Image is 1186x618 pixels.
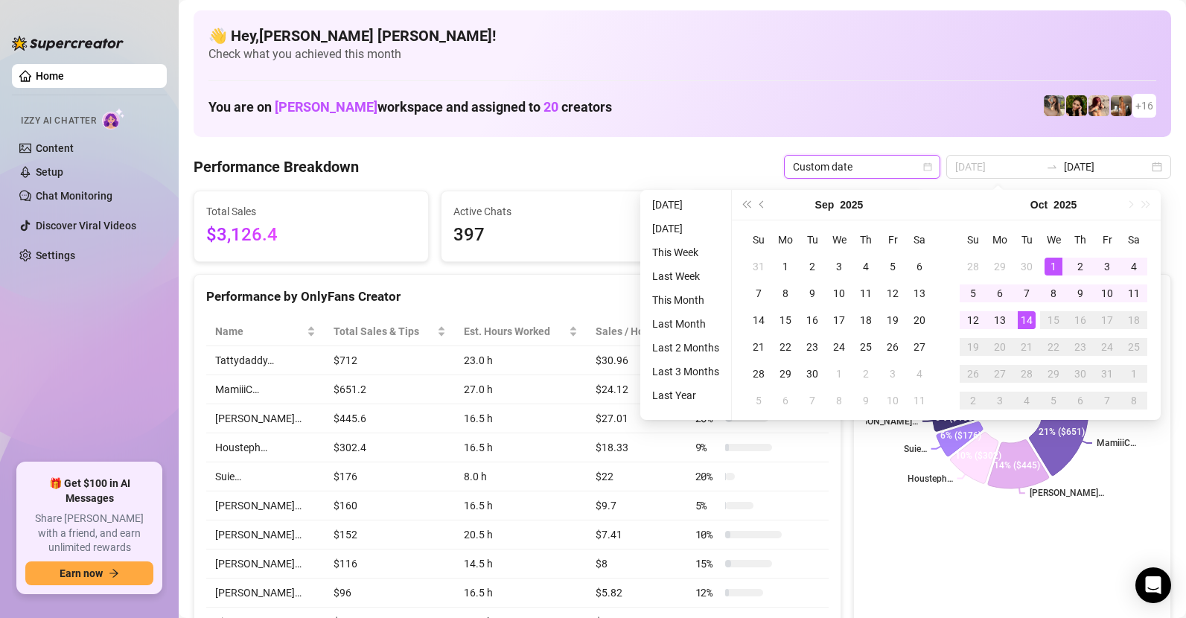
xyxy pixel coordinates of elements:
[1067,253,1094,280] td: 2025-10-02
[906,226,933,253] th: Sa
[803,365,821,383] div: 30
[772,387,799,414] td: 2025-10-06
[208,25,1156,46] h4: 👋 Hey, [PERSON_NAME] [PERSON_NAME] !
[587,520,686,549] td: $7.41
[1125,365,1143,383] div: 1
[830,258,848,275] div: 3
[646,315,725,333] li: Last Month
[1071,311,1089,329] div: 16
[960,387,986,414] td: 2025-11-02
[852,334,879,360] td: 2025-09-25
[1120,334,1147,360] td: 2025-10-25
[1045,338,1062,356] div: 22
[206,491,325,520] td: [PERSON_NAME]…
[1094,307,1120,334] td: 2025-10-17
[803,311,821,329] div: 16
[830,365,848,383] div: 1
[986,280,1013,307] td: 2025-10-06
[646,339,725,357] li: Last 2 Months
[960,280,986,307] td: 2025-10-05
[1120,387,1147,414] td: 2025-11-08
[646,220,725,238] li: [DATE]
[884,311,902,329] div: 19
[852,253,879,280] td: 2025-09-04
[334,323,435,340] span: Total Sales & Tips
[803,338,821,356] div: 23
[587,346,686,375] td: $30.96
[840,190,863,220] button: Choose a year
[1013,387,1040,414] td: 2025-11-04
[799,280,826,307] td: 2025-09-09
[879,334,906,360] td: 2025-09-26
[695,584,719,601] span: 12 %
[857,258,875,275] div: 4
[1120,253,1147,280] td: 2025-10-04
[646,386,725,404] li: Last Year
[102,108,125,130] img: AI Chatter
[1045,284,1062,302] div: 8
[587,579,686,608] td: $5.82
[1013,280,1040,307] td: 2025-10-07
[206,375,325,404] td: MamiiiC…
[1040,226,1067,253] th: We
[911,284,928,302] div: 13
[908,474,953,484] text: Housteph…
[1120,307,1147,334] td: 2025-10-18
[964,392,982,410] div: 2
[325,579,456,608] td: $96
[36,249,75,261] a: Settings
[986,307,1013,334] td: 2025-10-13
[25,477,153,506] span: 🎁 Get $100 in AI Messages
[830,284,848,302] div: 10
[911,258,928,275] div: 6
[1125,311,1143,329] div: 18
[777,311,794,329] div: 15
[206,346,325,375] td: Tattydaddy…
[857,365,875,383] div: 2
[777,284,794,302] div: 8
[777,365,794,383] div: 29
[21,114,96,128] span: Izzy AI Chatter
[857,338,875,356] div: 25
[815,190,835,220] button: Choose a month
[206,433,325,462] td: Housteph…
[1018,311,1036,329] div: 14
[1098,284,1116,302] div: 10
[1067,226,1094,253] th: Th
[587,462,686,491] td: $22
[1125,392,1143,410] div: 8
[826,334,852,360] td: 2025-09-24
[109,568,119,579] span: arrow-right
[275,99,377,115] span: [PERSON_NAME]
[12,36,124,51] img: logo-BBDzfeDw.svg
[986,334,1013,360] td: 2025-10-20
[879,280,906,307] td: 2025-09-12
[906,307,933,334] td: 2025-09-20
[852,307,879,334] td: 2025-09-18
[1098,365,1116,383] div: 31
[991,365,1009,383] div: 27
[799,334,826,360] td: 2025-09-23
[1040,253,1067,280] td: 2025-10-01
[991,258,1009,275] div: 29
[208,46,1156,63] span: Check what you achieved this month
[587,317,686,346] th: Sales / Hour
[750,338,768,356] div: 21
[906,253,933,280] td: 2025-09-06
[772,334,799,360] td: 2025-09-22
[325,549,456,579] td: $116
[911,365,928,383] div: 4
[1013,360,1040,387] td: 2025-10-28
[1040,334,1067,360] td: 2025-10-22
[830,338,848,356] div: 24
[1013,226,1040,253] th: Tu
[772,360,799,387] td: 2025-09-29
[960,307,986,334] td: 2025-10-12
[455,404,587,433] td: 16.5 h
[587,549,686,579] td: $8
[1120,280,1147,307] td: 2025-10-11
[884,284,902,302] div: 12
[325,462,456,491] td: $176
[879,253,906,280] td: 2025-09-05
[1040,387,1067,414] td: 2025-11-05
